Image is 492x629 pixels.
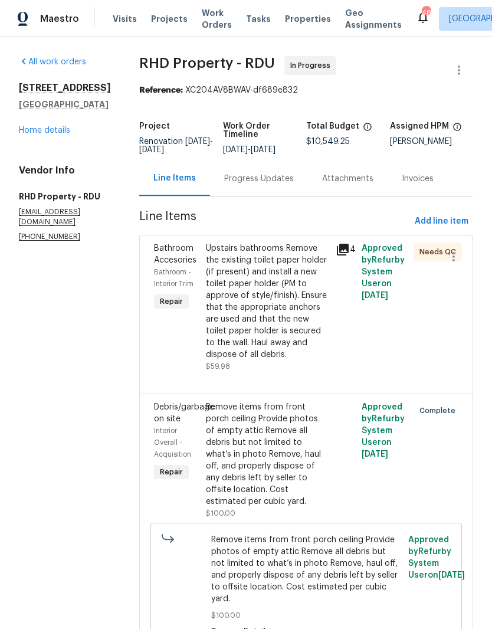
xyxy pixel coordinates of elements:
[206,510,235,517] span: $100.00
[336,243,355,257] div: 4
[154,403,214,423] span: Debris/garbage on site
[155,296,188,307] span: Repair
[362,244,405,300] span: Approved by Refurby System User on
[223,122,307,139] h5: Work Order Timeline
[139,146,164,154] span: [DATE]
[362,291,388,300] span: [DATE]
[206,401,329,507] div: Remove items from front porch ceiling Provide photos of empty attic Remove all debris but not lim...
[251,146,275,154] span: [DATE]
[419,246,461,258] span: Needs QC
[154,427,191,458] span: Interior Overall - Acquisition
[362,403,405,458] span: Approved by Refurby System User on
[185,137,210,146] span: [DATE]
[322,173,373,185] div: Attachments
[19,165,111,176] h4: Vendor Info
[419,405,460,417] span: Complete
[422,7,430,19] div: 48
[223,146,248,154] span: [DATE]
[139,137,213,154] span: Renovation
[246,15,271,23] span: Tasks
[154,268,193,287] span: Bathroom - Interior Trim
[139,211,410,232] span: Line Items
[139,84,473,96] div: XC204AV8BWAV-df689e832
[153,172,196,184] div: Line Items
[19,191,111,202] h5: RHD Property - RDU
[362,450,388,458] span: [DATE]
[410,211,473,232] button: Add line item
[202,7,232,31] span: Work Orders
[438,571,465,579] span: [DATE]
[206,363,230,370] span: $59.98
[363,122,372,137] span: The total cost of line items that have been proposed by Opendoor. This sum includes line items th...
[390,137,474,146] div: [PERSON_NAME]
[211,534,402,605] span: Remove items from front porch ceiling Provide photos of empty attic Remove all debris but not lim...
[290,60,335,71] span: In Progress
[224,173,294,185] div: Progress Updates
[139,56,275,70] span: RHD Property - RDU
[452,122,462,137] span: The hpm assigned to this work order.
[19,58,86,66] a: All work orders
[155,466,188,478] span: Repair
[390,122,449,130] h5: Assigned HPM
[223,146,275,154] span: -
[402,173,434,185] div: Invoices
[139,122,170,130] h5: Project
[306,122,359,130] h5: Total Budget
[415,214,468,229] span: Add line item
[345,7,402,31] span: Geo Assignments
[40,13,79,25] span: Maestro
[206,243,329,361] div: Upstairs bathrooms Remove the existing toilet paper holder (if present) and install a new toilet ...
[151,13,188,25] span: Projects
[408,536,465,579] span: Approved by Refurby System User on
[285,13,331,25] span: Properties
[139,137,213,154] span: -
[139,86,183,94] b: Reference:
[154,244,196,264] span: Bathroom Accesories
[306,137,350,146] span: $10,549.25
[113,13,137,25] span: Visits
[211,610,402,621] span: $100.00
[19,126,70,135] a: Home details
